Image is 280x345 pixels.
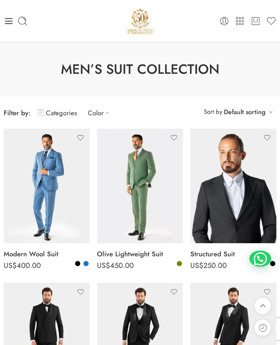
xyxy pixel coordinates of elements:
a: Wishlist [266,16,276,26]
a: Modern Wool Suit [4,247,90,261]
a: Cart [250,16,261,26]
span: US$ [97,260,110,271]
a: Login / Register [219,16,229,26]
bdi: 250.00 [190,260,227,271]
a: Blue [83,260,89,267]
a: Olive Lightweight Suit [97,247,183,261]
a: Black [74,260,81,267]
img: Pellini [124,5,156,36]
h1: Men’s Suit Collection [18,60,262,79]
span: Filter by: [4,108,31,118]
a: Olive [176,260,183,267]
span: Sort by [204,106,222,118]
a: Pellini - [124,5,156,36]
bdi: 400.00 [4,260,41,271]
span: US$ [190,260,203,271]
a: Categories [38,104,77,121]
bdi: 450.00 [97,260,134,271]
span: US$ [4,260,17,271]
a: Black [269,260,276,267]
a: Default sorting [224,107,265,117]
a: Structured Suit [190,247,276,261]
a: Color [88,104,113,121]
